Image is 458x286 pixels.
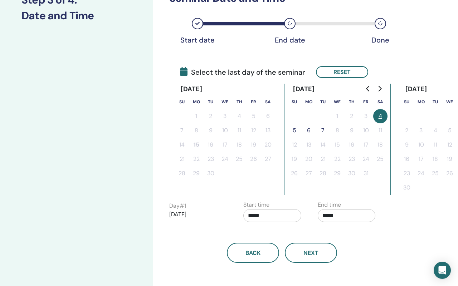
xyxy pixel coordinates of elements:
[287,152,302,166] button: 19
[175,166,189,181] button: 28
[400,138,414,152] button: 9
[302,95,316,109] th: Monday
[359,123,373,138] button: 10
[243,201,269,209] label: Start time
[359,109,373,123] button: 3
[189,123,204,138] button: 8
[374,82,385,96] button: Go to next month
[302,123,316,138] button: 6
[218,95,232,109] th: Wednesday
[400,181,414,195] button: 30
[218,109,232,123] button: 3
[330,166,345,181] button: 29
[443,166,457,181] button: 26
[189,166,204,181] button: 29
[330,109,345,123] button: 1
[373,138,388,152] button: 18
[287,95,302,109] th: Sunday
[414,152,428,166] button: 17
[414,138,428,152] button: 10
[316,166,330,181] button: 28
[428,138,443,152] button: 11
[189,95,204,109] th: Monday
[443,138,457,152] button: 12
[345,152,359,166] button: 23
[169,210,227,219] p: [DATE]
[204,95,218,109] th: Tuesday
[330,138,345,152] button: 15
[345,123,359,138] button: 9
[21,9,131,22] h3: Date and Time
[272,36,308,44] div: End date
[400,95,414,109] th: Sunday
[330,152,345,166] button: 22
[169,202,186,210] label: Day # 1
[359,138,373,152] button: 17
[443,152,457,166] button: 19
[359,166,373,181] button: 31
[373,123,388,138] button: 11
[345,95,359,109] th: Thursday
[232,152,247,166] button: 25
[428,166,443,181] button: 25
[287,138,302,152] button: 12
[302,138,316,152] button: 13
[204,123,218,138] button: 9
[232,123,247,138] button: 11
[345,138,359,152] button: 16
[232,138,247,152] button: 18
[316,138,330,152] button: 14
[443,123,457,138] button: 5
[261,138,275,152] button: 20
[218,138,232,152] button: 17
[428,152,443,166] button: 18
[285,243,337,263] button: Next
[330,95,345,109] th: Wednesday
[287,166,302,181] button: 26
[287,123,302,138] button: 5
[175,138,189,152] button: 14
[175,84,208,95] div: [DATE]
[362,36,398,44] div: Done
[414,123,428,138] button: 3
[247,152,261,166] button: 26
[247,95,261,109] th: Friday
[428,95,443,109] th: Tuesday
[232,95,247,109] th: Thursday
[362,82,374,96] button: Go to previous month
[204,166,218,181] button: 30
[189,109,204,123] button: 1
[204,152,218,166] button: 23
[247,109,261,123] button: 5
[180,36,215,44] div: Start date
[218,152,232,166] button: 24
[247,138,261,152] button: 19
[373,95,388,109] th: Saturday
[414,166,428,181] button: 24
[316,66,368,78] button: Reset
[373,109,388,123] button: 4
[428,123,443,138] button: 4
[400,84,433,95] div: [DATE]
[261,123,275,138] button: 13
[373,152,388,166] button: 25
[261,109,275,123] button: 6
[189,152,204,166] button: 22
[316,95,330,109] th: Tuesday
[261,152,275,166] button: 27
[443,95,457,109] th: Wednesday
[330,123,345,138] button: 8
[227,243,279,263] button: Back
[175,95,189,109] th: Sunday
[359,152,373,166] button: 24
[302,166,316,181] button: 27
[434,262,451,279] div: Open Intercom Messenger
[414,95,428,109] th: Monday
[189,138,204,152] button: 15
[359,95,373,109] th: Friday
[204,138,218,152] button: 16
[400,166,414,181] button: 23
[175,123,189,138] button: 7
[303,249,318,257] span: Next
[316,152,330,166] button: 21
